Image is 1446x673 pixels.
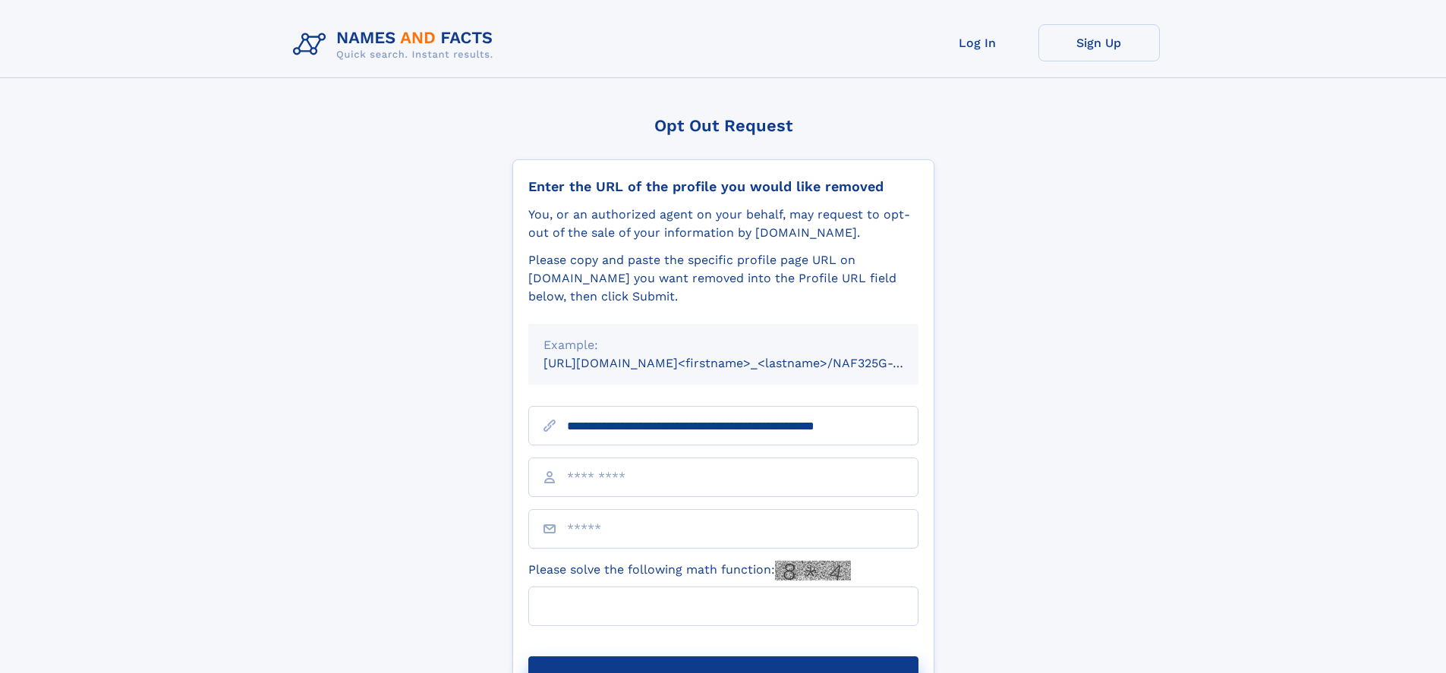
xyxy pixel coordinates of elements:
[543,356,947,370] small: [URL][DOMAIN_NAME]<firstname>_<lastname>/NAF325G-xxxxxxxx
[287,24,506,65] img: Logo Names and Facts
[917,24,1038,61] a: Log In
[528,206,918,242] div: You, or an authorized agent on your behalf, may request to opt-out of the sale of your informatio...
[543,336,903,354] div: Example:
[528,178,918,195] div: Enter the URL of the profile you would like removed
[528,251,918,306] div: Please copy and paste the specific profile page URL on [DOMAIN_NAME] you want removed into the Pr...
[512,116,934,135] div: Opt Out Request
[1038,24,1160,61] a: Sign Up
[528,561,851,580] label: Please solve the following math function:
